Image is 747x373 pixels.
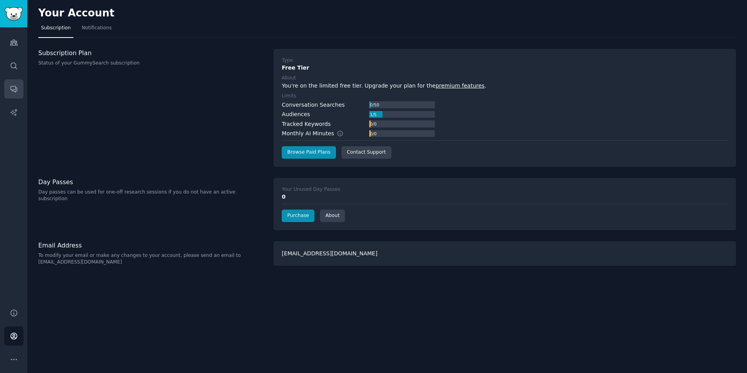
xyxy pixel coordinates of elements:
h2: Your Account [38,7,114,20]
div: Monthly AI Minutes [282,129,352,138]
div: 0 [282,193,728,201]
span: Subscription [41,25,71,32]
a: Browse Paid Plans [282,146,336,159]
a: Contact Support [341,146,391,159]
div: Limits [282,93,296,100]
div: About [282,75,296,82]
div: [EMAIL_ADDRESS][DOMAIN_NAME] [273,241,736,266]
p: Day passes can be used for one-off research sessions if you do not have an active subscription [38,189,265,203]
h3: Email Address [38,241,265,249]
div: Type [282,57,293,64]
div: 0 / 0 [369,120,377,127]
p: To modify your email or make any changes to your account, please send an email to [EMAIL_ADDRESS]... [38,252,265,266]
a: Purchase [282,210,315,222]
a: Subscription [38,22,73,38]
div: Tracked Keywords [282,120,331,128]
div: 0 / 50 [369,101,380,108]
h3: Subscription Plan [38,49,265,57]
a: premium features [436,82,484,89]
a: About [320,210,345,222]
div: Your Unused Day Passes [282,186,340,193]
img: GummySearch logo [5,7,23,21]
span: Notifications [82,25,112,32]
div: 0 / 0 [369,130,377,137]
div: Free Tier [282,64,728,72]
div: Audiences [282,110,310,118]
h3: Day Passes [38,178,265,186]
p: Status of your GummySearch subscription [38,60,265,67]
div: Conversation Searches [282,101,345,109]
a: Notifications [79,22,114,38]
div: 1 / 5 [369,111,377,118]
div: You're on the limited free tier. Upgrade your plan for the . [282,82,728,90]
